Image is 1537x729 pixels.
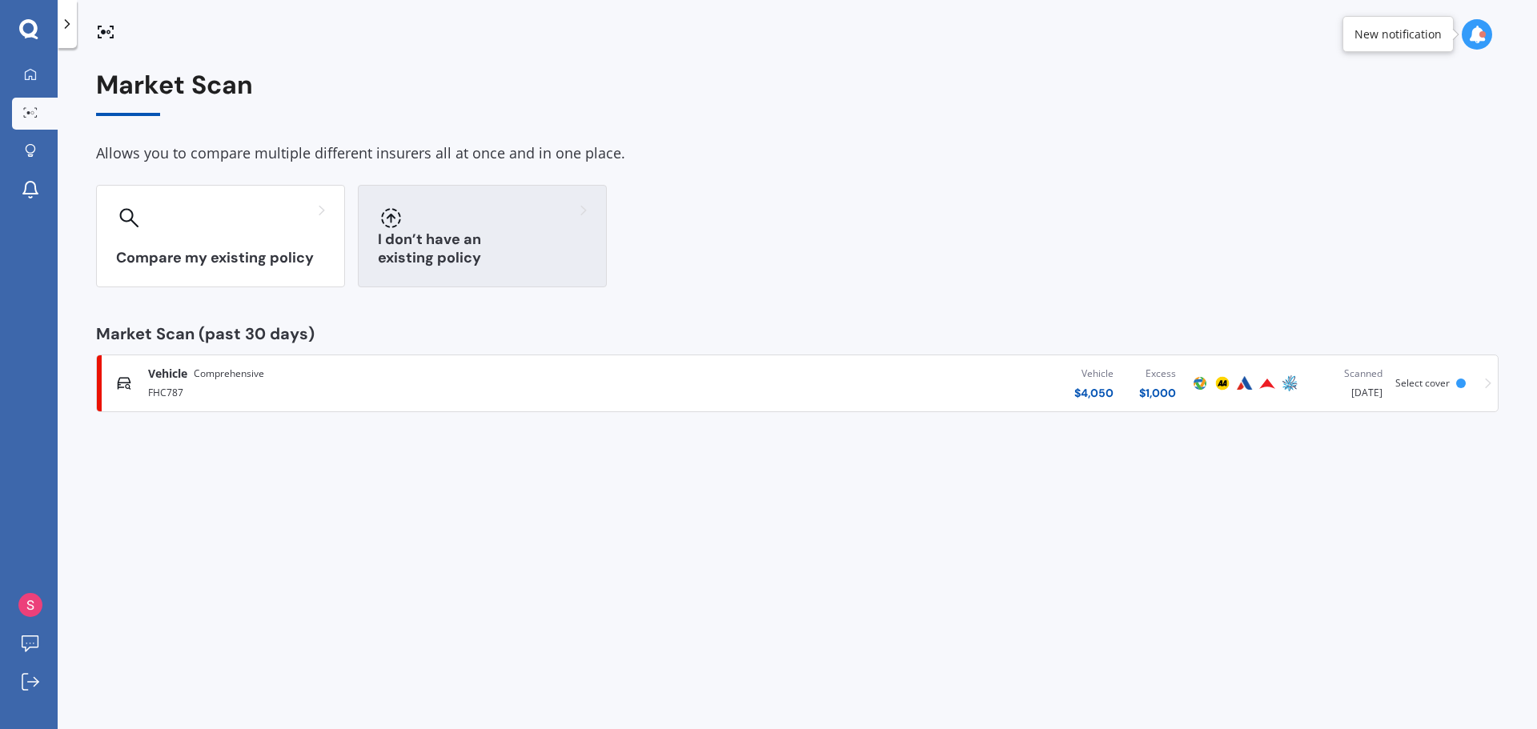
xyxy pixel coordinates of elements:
[1190,374,1210,393] img: Protecta
[96,354,1499,412] a: VehicleComprehensiveFHC787Vehicle$4,050Excess$1,000ProtectaAAAutosureProvidentAMPScanned[DATE]Sel...
[1280,374,1299,393] img: AMP
[1213,374,1232,393] img: AA
[1235,374,1254,393] img: Autosure
[1074,385,1114,401] div: $ 4,050
[116,249,325,267] h3: Compare my existing policy
[378,230,587,267] h3: I don’t have an existing policy
[194,366,264,382] span: Comprehensive
[96,70,1499,116] div: Market Scan
[1074,366,1114,382] div: Vehicle
[1258,374,1277,393] img: Provident
[148,382,652,401] div: FHC787
[1314,366,1382,401] div: [DATE]
[148,366,187,382] span: Vehicle
[96,142,1499,166] div: Allows you to compare multiple different insurers all at once and in one place.
[96,326,1499,342] div: Market Scan (past 30 days)
[1139,366,1176,382] div: Excess
[1314,366,1382,382] div: Scanned
[1395,376,1450,390] span: Select cover
[1139,385,1176,401] div: $ 1,000
[18,593,42,617] img: ACg8ocLNhkeiuL6_BqJDH3c2O66pxzIWlu_dlfbCoKebWA-5jgvytQ=s96-c
[1354,26,1442,42] div: New notification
